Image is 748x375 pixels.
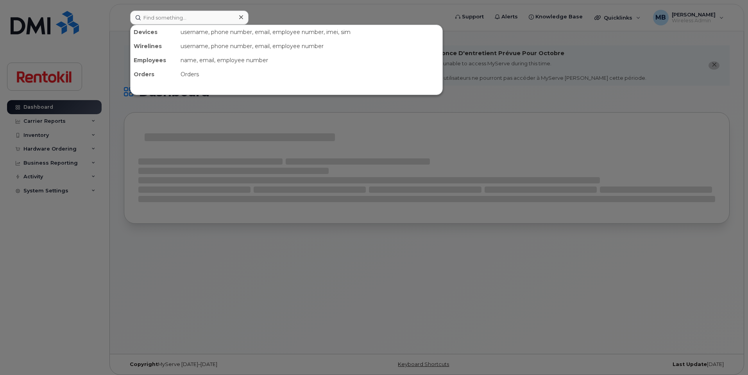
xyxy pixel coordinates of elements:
div: Devices [131,25,177,39]
div: Orders [131,67,177,81]
div: username, phone number, email, employee number, imei, sim [177,25,442,39]
div: Orders [177,67,442,81]
div: username, phone number, email, employee number [177,39,442,53]
div: Wirelines [131,39,177,53]
div: Employees [131,53,177,67]
div: name, email, employee number [177,53,442,67]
